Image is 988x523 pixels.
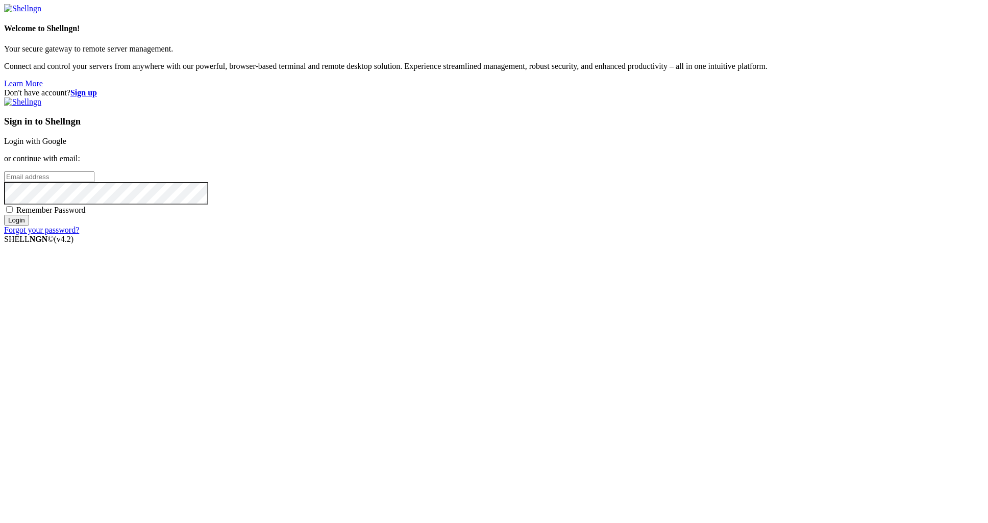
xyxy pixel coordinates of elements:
[4,88,984,97] div: Don't have account?
[4,24,984,33] h4: Welcome to Shellngn!
[4,4,41,13] img: Shellngn
[54,235,74,243] span: 4.2.0
[4,137,66,145] a: Login with Google
[4,235,73,243] span: SHELL ©
[4,44,984,54] p: Your secure gateway to remote server management.
[4,215,29,226] input: Login
[4,116,984,127] h3: Sign in to Shellngn
[4,97,41,107] img: Shellngn
[4,226,79,234] a: Forgot your password?
[6,206,13,213] input: Remember Password
[4,154,984,163] p: or continue with email:
[70,88,97,97] a: Sign up
[4,79,43,88] a: Learn More
[4,62,984,71] p: Connect and control your servers from anywhere with our powerful, browser-based terminal and remo...
[30,235,48,243] b: NGN
[16,206,86,214] span: Remember Password
[4,171,94,182] input: Email address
